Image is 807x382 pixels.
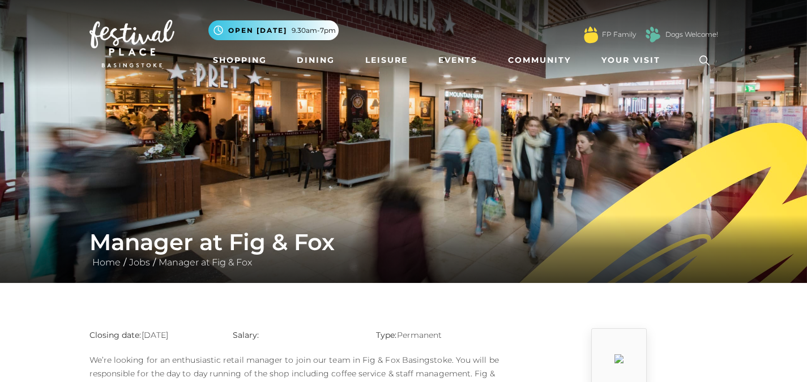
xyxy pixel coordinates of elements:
[361,50,412,71] a: Leisure
[89,229,718,256] h1: Manager at Fig & Fox
[376,328,502,342] p: Permanent
[292,25,336,36] span: 9.30am-7pm
[292,50,339,71] a: Dining
[665,29,718,40] a: Dogs Welcome!
[126,257,153,268] a: Jobs
[601,54,660,66] span: Your Visit
[597,50,671,71] a: Your Visit
[434,50,482,71] a: Events
[376,330,396,340] strong: Type:
[503,50,575,71] a: Community
[208,20,339,40] button: Open [DATE] 9.30am-7pm
[602,29,636,40] a: FP Family
[89,257,123,268] a: Home
[156,257,255,268] a: Manager at Fig & Fox
[89,20,174,67] img: Festival Place Logo
[233,330,259,340] strong: Salary:
[228,25,287,36] span: Open [DATE]
[614,354,624,363] img: uQHC_1695117070_tbEp.jpeg
[81,229,727,269] div: / /
[89,328,216,342] p: [DATE]
[208,50,271,71] a: Shopping
[89,330,142,340] strong: Closing date:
